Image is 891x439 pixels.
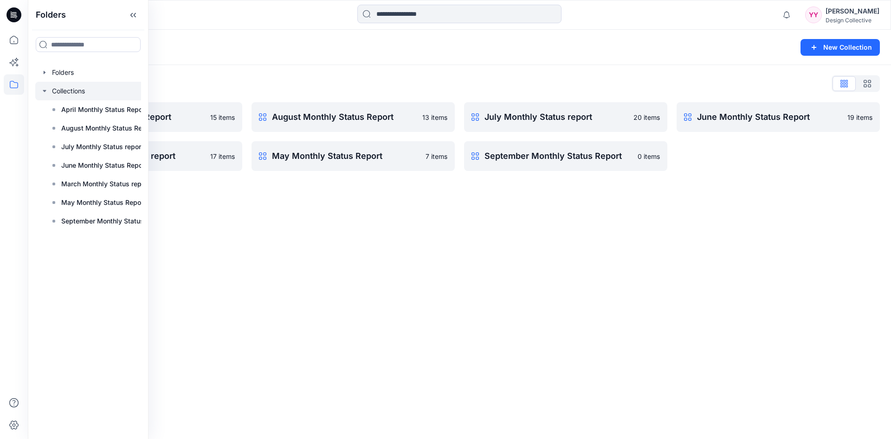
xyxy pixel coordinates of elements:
p: 7 items [426,151,447,161]
a: September Monthly Status Report0 items [464,141,667,171]
div: [PERSON_NAME] [826,6,879,17]
p: 15 items [210,112,235,122]
p: April Monthly Status Report [61,104,147,115]
a: July Monthly Status report20 items [464,102,667,132]
p: 0 items [638,151,660,161]
p: July Monthly Status report [484,111,628,124]
p: March Monthly Status report [61,178,150,190]
div: YY [805,7,822,23]
p: May Monthly Status Report [272,150,420,163]
p: 17 items [210,151,235,161]
p: 13 items [422,112,447,122]
a: August Monthly Status Report13 items [252,102,455,132]
p: July Monthly Status report [61,141,143,152]
p: June Monthly Status Report [61,160,147,171]
p: September Monthly Status Report [484,150,632,163]
p: May Monthly Status Report [61,197,146,208]
p: 20 items [633,112,660,122]
p: 19 items [847,112,872,122]
a: May Monthly Status Report7 items [252,141,455,171]
p: June Monthly Status Report [697,111,842,124]
a: June Monthly Status Report19 items [677,102,880,132]
p: September Monthly Status Report [61,216,160,227]
p: August Monthly Status Report [61,123,155,134]
p: August Monthly Status Report [272,111,417,124]
div: Design Collective [826,17,879,24]
button: New Collection [801,39,880,56]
